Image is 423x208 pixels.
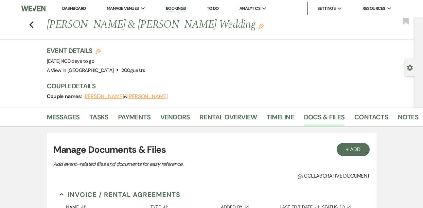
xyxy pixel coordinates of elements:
span: Collaborative document [298,172,370,180]
a: Tasks [89,112,108,126]
span: Couple names: [47,93,83,100]
img: Weven Logo [21,2,45,15]
a: Bookings [166,6,186,12]
a: Payments [118,112,150,126]
span: & [83,93,168,100]
h3: Event Details [47,46,145,55]
span: Analytics [239,5,260,12]
button: Edit [258,23,264,29]
a: Dashboard [62,6,86,11]
span: Manage Venues [107,5,139,12]
button: [PERSON_NAME] [127,94,168,99]
p: Add event–related files and documents for easy reference. [53,160,282,168]
span: 200 guests [121,67,145,74]
a: Vendors [160,112,190,126]
a: Contacts [354,112,388,126]
button: Invoice / Rental Agreements [60,190,180,199]
a: Rental Overview [200,112,257,126]
a: Timeline [267,112,294,126]
a: Messages [47,112,80,126]
a: Notes [398,112,418,126]
h1: [PERSON_NAME] & [PERSON_NAME] Wedding [47,17,339,33]
span: Resources [362,5,385,12]
a: Docs & Files [304,112,344,126]
span: A View in [GEOGRAPHIC_DATA] [47,67,114,74]
h3: Manage Documents & Files [53,143,370,157]
h3: Couple Details [47,81,408,91]
button: Open lead details [407,64,413,70]
span: | [61,58,94,64]
a: To Do [207,6,219,11]
button: + Add [337,143,370,156]
span: Settings [317,5,336,12]
span: [DATE] [47,58,95,64]
span: 400 days to go [62,58,94,64]
button: [PERSON_NAME] [83,94,124,99]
